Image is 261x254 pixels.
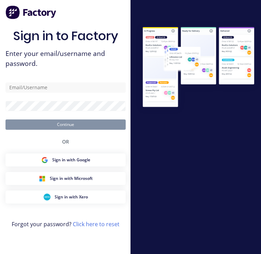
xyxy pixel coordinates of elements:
[136,21,261,114] img: Sign in
[5,172,126,185] button: Microsoft Sign inSign in with Microsoft
[52,157,90,163] span: Sign in with Google
[5,49,126,69] span: Enter your email/username and password.
[5,82,126,93] input: Email/Username
[5,5,57,19] img: Factory
[73,220,120,228] a: Click here to reset
[62,130,69,153] div: OR
[5,153,126,166] button: Google Sign inSign in with Google
[5,119,126,130] button: Continue
[39,175,46,182] img: Microsoft Sign in
[41,157,48,163] img: Google Sign in
[55,194,88,200] span: Sign in with Xero
[13,28,118,43] h1: Sign in to Factory
[50,175,93,182] span: Sign in with Microsoft
[5,190,126,204] button: Xero Sign inSign in with Xero
[12,220,120,228] span: Forgot your password?
[44,194,50,200] img: Xero Sign in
